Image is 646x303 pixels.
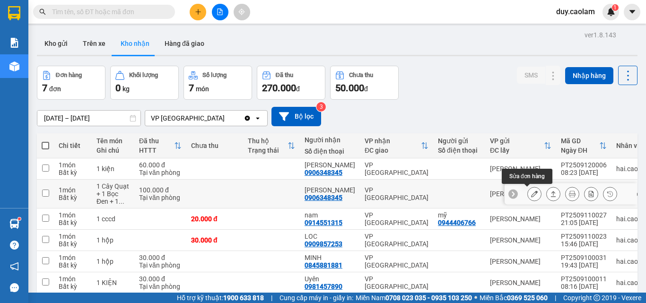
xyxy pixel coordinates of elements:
[561,219,607,226] div: 21:05 [DATE]
[385,294,472,302] strong: 0708 023 035 - 0935 103 250
[364,85,368,93] span: đ
[191,142,238,149] div: Chưa thu
[305,254,355,261] div: MINH
[113,32,157,55] button: Kho nhận
[217,9,223,15] span: file-add
[96,137,130,145] div: Tên món
[49,85,61,93] span: đơn
[59,233,87,240] div: 1 món
[612,4,619,11] sup: 1
[561,137,599,145] div: Mã GD
[517,67,545,84] button: SMS
[191,215,238,223] div: 20.000 đ
[561,240,607,248] div: 15:46 [DATE]
[305,161,355,169] div: Vũ
[296,85,300,93] span: đ
[18,217,21,220] sup: 1
[474,296,477,300] span: ⚪️
[59,275,87,283] div: 1 món
[607,8,615,16] img: icon-new-feature
[244,114,251,122] svg: Clear value
[10,262,19,271] span: notification
[139,137,174,145] div: Đã thu
[485,133,556,158] th: Toggle SortBy
[212,4,228,20] button: file-add
[9,61,19,71] img: warehouse-icon
[139,147,174,154] div: HTTT
[96,279,130,286] div: 1 KIỆN
[37,111,140,126] input: Select a date range.
[624,4,640,20] button: caret-down
[305,211,355,219] div: nam
[139,194,182,201] div: Tại văn phòng
[490,279,551,286] div: [PERSON_NAME]
[561,211,607,219] div: PT2509110027
[139,186,182,194] div: 100.000 đ
[59,254,87,261] div: 1 món
[195,9,201,15] span: plus
[134,133,186,158] th: Toggle SortBy
[9,38,19,48] img: solution-icon
[276,72,293,78] div: Đã thu
[59,283,87,290] div: Bất kỳ
[8,6,20,20] img: logo-vxr
[490,236,551,244] div: [PERSON_NAME]
[61,14,91,91] b: BIÊN NHẬN GỬI HÀNG HÓA
[202,72,227,78] div: Số lượng
[42,82,47,94] span: 7
[561,169,607,176] div: 08:23 [DATE]
[96,258,130,265] div: 1 hộp
[490,258,551,265] div: [PERSON_NAME]
[190,4,206,20] button: plus
[243,133,300,158] th: Toggle SortBy
[110,66,179,100] button: Khối lượng0kg
[9,219,19,229] img: warehouse-icon
[305,275,355,283] div: Uyên
[565,67,613,84] button: Nhập hàng
[139,261,182,269] div: Tại văn phòng
[490,215,551,223] div: [PERSON_NAME]
[59,161,87,169] div: 1 món
[59,186,87,194] div: 1 món
[238,9,245,15] span: aim
[561,161,607,169] div: PT2509120006
[556,133,611,158] th: Toggle SortBy
[59,142,87,149] div: Chi tiết
[349,72,373,78] div: Chưa thu
[248,137,288,145] div: Thu hộ
[96,147,130,154] div: Ghi chú
[305,240,342,248] div: 0909857253
[438,219,476,226] div: 0944406766
[262,82,296,94] span: 270.000
[549,6,602,17] span: duy.caolam
[502,169,552,184] div: Sửa đơn hàng
[59,261,87,269] div: Bất kỳ
[628,8,637,16] span: caret-down
[139,283,182,290] div: Tại văn phòng
[52,7,164,17] input: Tìm tên, số ĐT hoặc mã đơn
[223,294,264,302] strong: 1900 633 818
[365,161,428,176] div: VP [GEOGRAPHIC_DATA]
[490,165,551,173] div: [PERSON_NAME]
[248,147,288,154] div: Trạng thái
[12,61,53,105] b: [PERSON_NAME]
[365,233,428,248] div: VP [GEOGRAPHIC_DATA]
[561,233,607,240] div: PT2509110023
[271,107,321,126] button: Bộ lọc
[96,215,130,223] div: 1 cccd
[115,82,121,94] span: 0
[75,32,113,55] button: Trên xe
[438,137,480,145] div: Người gửi
[305,194,342,201] div: 0906348345
[555,293,556,303] span: |
[103,12,125,35] img: logo.jpg
[330,66,399,100] button: Chưa thu50.000đ
[59,240,87,248] div: Bất kỳ
[585,30,616,40] div: ver 1.8.143
[119,198,124,205] span: ...
[356,293,472,303] span: Miền Nam
[305,233,355,240] div: LOC
[59,194,87,201] div: Bất kỳ
[59,219,87,226] div: Bất kỳ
